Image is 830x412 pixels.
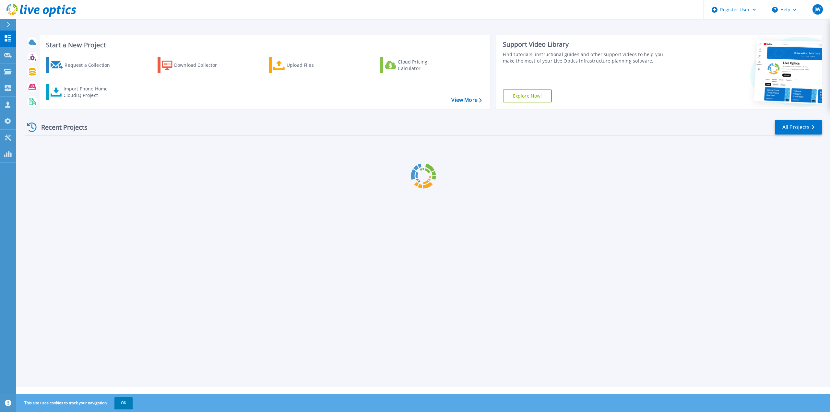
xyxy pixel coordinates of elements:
[503,40,671,49] div: Support Video Library
[503,89,552,102] a: Explore Now!
[174,59,226,72] div: Download Collector
[775,120,822,135] a: All Projects
[46,57,118,73] a: Request a Collection
[503,51,671,64] div: Find tutorials, instructional guides and other support videos to help you make the most of your L...
[451,97,481,103] a: View More
[398,59,450,72] div: Cloud Pricing Calculator
[380,57,453,73] a: Cloud Pricing Calculator
[65,59,116,72] div: Request a Collection
[25,119,96,135] div: Recent Projects
[64,86,114,99] div: Import Phone Home CloudIQ Project
[287,59,338,72] div: Upload Files
[814,7,821,12] span: JW
[46,41,481,49] h3: Start a New Project
[269,57,341,73] a: Upload Files
[18,397,133,409] span: This site uses cookies to track your navigation.
[114,397,133,409] button: OK
[158,57,230,73] a: Download Collector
